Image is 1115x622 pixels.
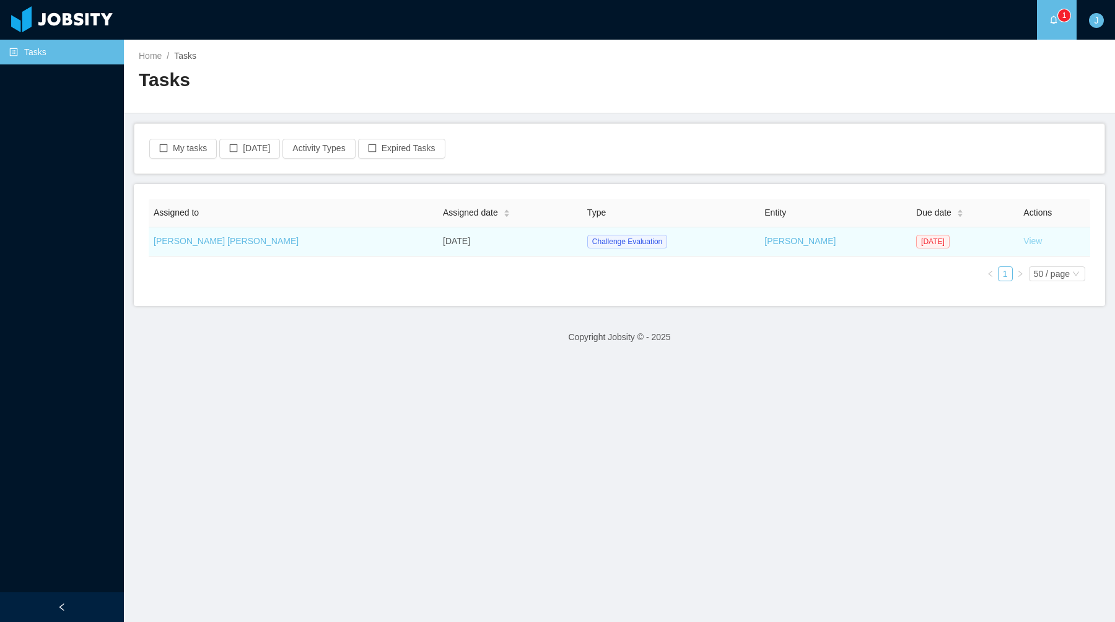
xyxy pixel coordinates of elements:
[139,51,162,61] a: Home
[956,208,964,216] div: Sort
[167,51,169,61] span: /
[503,208,510,211] i: icon: caret-up
[503,212,510,216] i: icon: caret-down
[1034,267,1070,281] div: 50 / page
[443,206,498,219] span: Assigned date
[983,266,998,281] li: Previous Page
[1013,266,1028,281] li: Next Page
[1023,236,1042,246] a: View
[587,235,667,248] span: Challenge Evaluation
[154,236,299,246] a: [PERSON_NAME] [PERSON_NAME]
[124,316,1115,359] footer: Copyright Jobsity © - 2025
[956,208,963,211] i: icon: caret-up
[916,206,951,219] span: Due date
[987,270,994,278] i: icon: left
[1072,270,1080,279] i: icon: down
[9,40,114,64] a: icon: profileTasks
[1023,208,1052,217] span: Actions
[998,266,1013,281] li: 1
[358,139,445,159] button: icon: borderExpired Tasks
[438,227,582,256] td: [DATE]
[219,139,280,159] button: icon: border[DATE]
[154,208,199,217] span: Assigned to
[149,139,217,159] button: icon: borderMy tasks
[1017,270,1024,278] i: icon: right
[1058,9,1070,22] sup: 1
[1062,9,1067,22] p: 1
[916,235,950,248] span: [DATE]
[956,212,963,216] i: icon: caret-down
[764,236,836,246] a: [PERSON_NAME]
[139,68,619,93] h2: Tasks
[174,51,196,61] span: Tasks
[764,208,786,217] span: Entity
[587,208,606,217] span: Type
[1095,13,1099,28] span: J
[503,208,510,216] div: Sort
[999,267,1012,281] a: 1
[1049,15,1058,24] i: icon: bell
[282,139,355,159] button: Activity Types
